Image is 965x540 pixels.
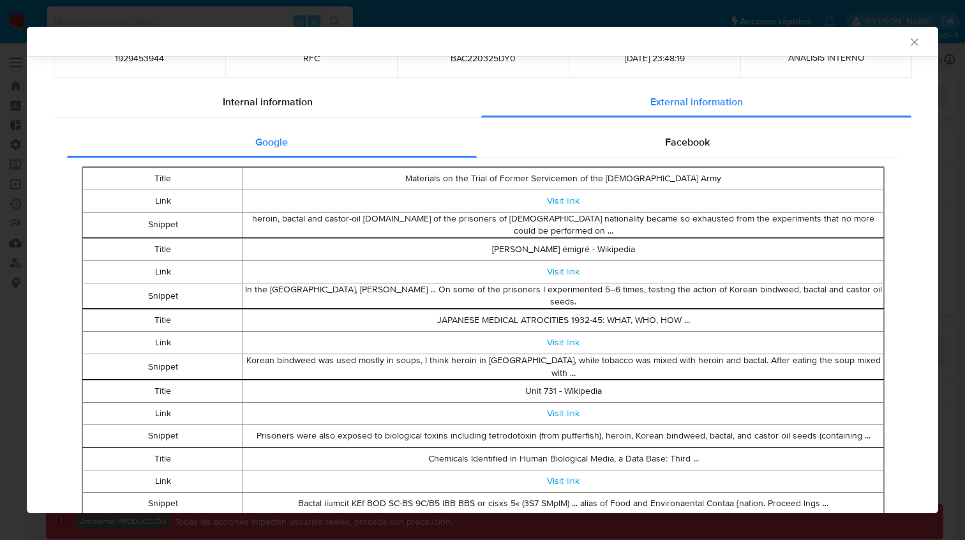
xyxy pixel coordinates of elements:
[243,380,884,403] td: Unit 731 - Wikipedia
[650,94,743,109] span: External information
[83,238,243,260] td: Title
[243,309,884,331] td: JAPANESE MEDICAL ATROCITIES 1932-45: WHAT, WHO, HOW ...
[255,135,288,149] span: Google
[243,354,884,379] td: Korean bindweed was used mostly in soups, I think heroin in [GEOGRAPHIC_DATA], while tobacco was ...
[83,425,243,447] td: Snippet
[27,27,938,513] div: closure-recommendation-modal
[83,354,243,379] td: Snippet
[547,474,580,487] a: Visit link
[241,52,382,64] span: RFC
[83,212,243,237] td: Snippet
[243,212,884,237] td: heroin, bactal and castor-oil [DOMAIN_NAME] of the prisoners of [DEMOGRAPHIC_DATA] nationality be...
[83,493,243,515] td: Snippet
[547,194,580,207] a: Visit link
[665,135,710,149] span: Facebook
[243,425,884,447] td: Prisoners were also exposed to biological toxins including tetrodotoxin (from pufferfish), heroin...
[83,331,243,354] td: Link
[83,190,243,212] td: Link
[54,87,911,117] div: Detailed info
[83,448,243,470] td: Title
[243,448,884,470] td: Chemicals Identified in Human Biological Media, a Data Base: Third ...
[547,265,580,278] a: Visit link
[584,52,725,64] span: [DATE] 23:48:19
[223,94,313,109] span: Internal information
[243,167,884,190] td: Materials on the Trial of Former Servicemen of the [DEMOGRAPHIC_DATA] Army
[83,470,243,493] td: Link
[243,493,884,515] td: Bactal iiumcit KEf BOD SC-BS 9C/B5 IBB BBS or cisxs 5« (3S7 SMplM) ... alias of Food and Environa...
[243,238,884,260] td: [PERSON_NAME] émigré - Wikipedia
[243,283,884,308] td: In the [GEOGRAPHIC_DATA], [PERSON_NAME] ... On some of the prisoners I experimented 5–6 times, te...
[412,52,553,64] span: BAC220325DY0
[83,380,243,403] td: Title
[83,283,243,308] td: Snippet
[83,309,243,331] td: Title
[83,167,243,190] td: Title
[69,52,210,64] span: 1929453944
[83,403,243,425] td: Link
[67,127,898,158] div: Detailed external info
[908,36,920,47] button: Cerrar ventana
[788,51,865,64] span: ANÁLISIS INTERNO
[547,407,580,419] a: Visit link
[83,260,243,283] td: Link
[547,336,580,349] a: Visit link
